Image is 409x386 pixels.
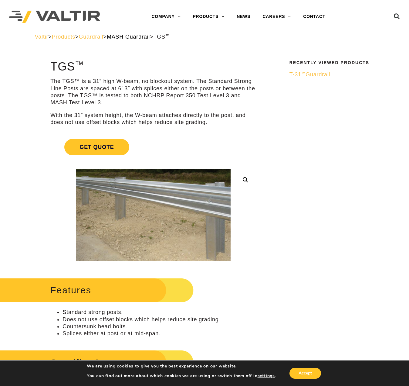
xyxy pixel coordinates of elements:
[50,112,256,126] p: With the 31” system height, the W-beam attaches directly to the post, and does not use offset blo...
[50,78,256,106] p: The TGS™ is a 31” high W-beam, no blockout system. The Standard Strong Line Posts are spaced at 6...
[63,309,256,316] li: Standard strong posts.
[145,11,187,23] a: COMPANY
[52,34,75,40] a: Products
[63,323,256,330] li: Countersunk head bolts.
[289,71,330,78] span: T-31 Guardrail
[9,11,100,23] img: Valtir
[165,33,170,38] sup: ™
[231,11,256,23] a: NEWS
[187,11,231,23] a: PRODUCTS
[35,33,374,40] div: > > > >
[64,139,129,155] span: Get Quote
[289,71,370,78] a: T-31™Guardrail
[87,364,276,369] p: We are using cookies to give you the best experience on our website.
[301,71,306,76] sup: ™
[289,60,370,65] h2: Recently Viewed Products
[153,34,170,40] span: TGS
[75,60,84,69] sup: ™
[87,373,276,379] p: You can find out more about which cookies we are using or switch them off in .
[256,11,297,23] a: CAREERS
[63,330,256,337] li: Splices either at post or at mid-span.
[50,60,256,73] h1: TGS
[258,373,275,379] button: settings
[63,316,256,323] li: Does not use offset blocks which helps reduce site grading.
[107,34,150,40] a: MASH Guardrail
[50,132,256,163] a: Get Quote
[289,368,321,379] button: Accept
[79,34,103,40] a: Guardrail
[35,34,48,40] a: Valtir
[297,11,331,23] a: CONTACT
